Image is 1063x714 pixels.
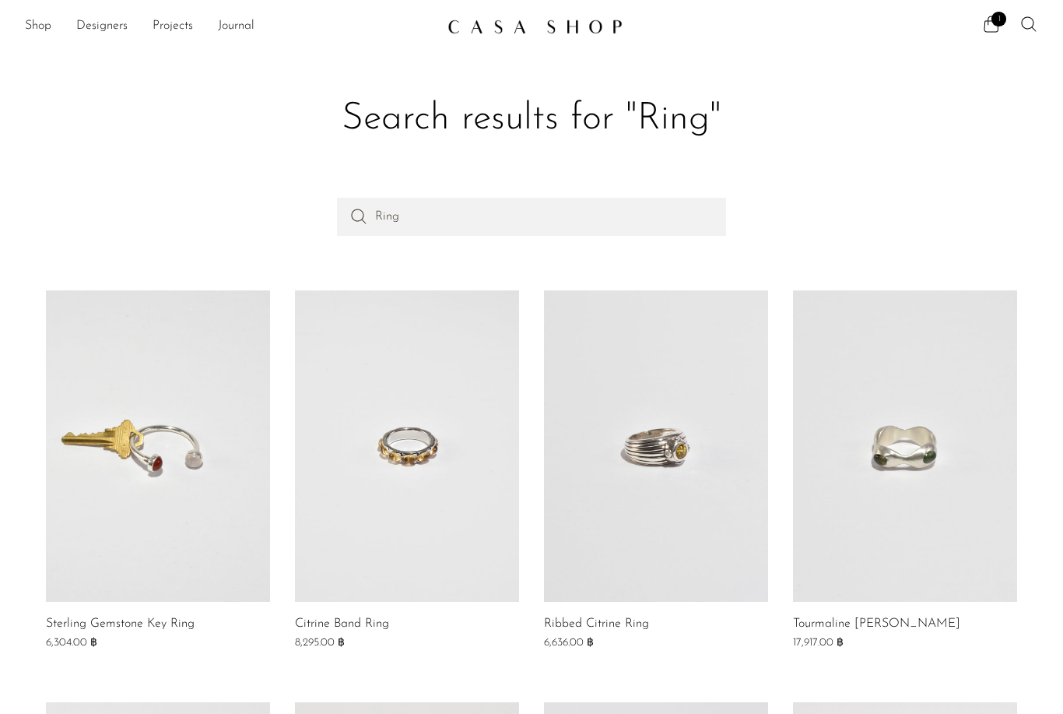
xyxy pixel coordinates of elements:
span: 17,917.00 ฿ [793,637,844,649]
input: Perform a search [337,198,726,235]
a: Ribbed Citrine Ring [544,617,649,631]
a: Designers [76,16,128,37]
h1: Search results for "Ring" [58,95,1005,143]
ul: NEW HEADER MENU [25,13,435,40]
nav: Desktop navigation [25,13,435,40]
a: Journal [218,16,254,37]
span: 6,636.00 ฿ [544,637,594,649]
span: 1 [991,12,1006,26]
a: Tourmaline [PERSON_NAME] [793,617,960,631]
span: 8,295.00 ฿ [295,637,345,649]
a: Citrine Band Ring [295,617,389,631]
a: Sterling Gemstone Key Ring [46,617,195,631]
a: Shop [25,16,51,37]
span: 6,304.00 ฿ [46,637,97,649]
a: Projects [153,16,193,37]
